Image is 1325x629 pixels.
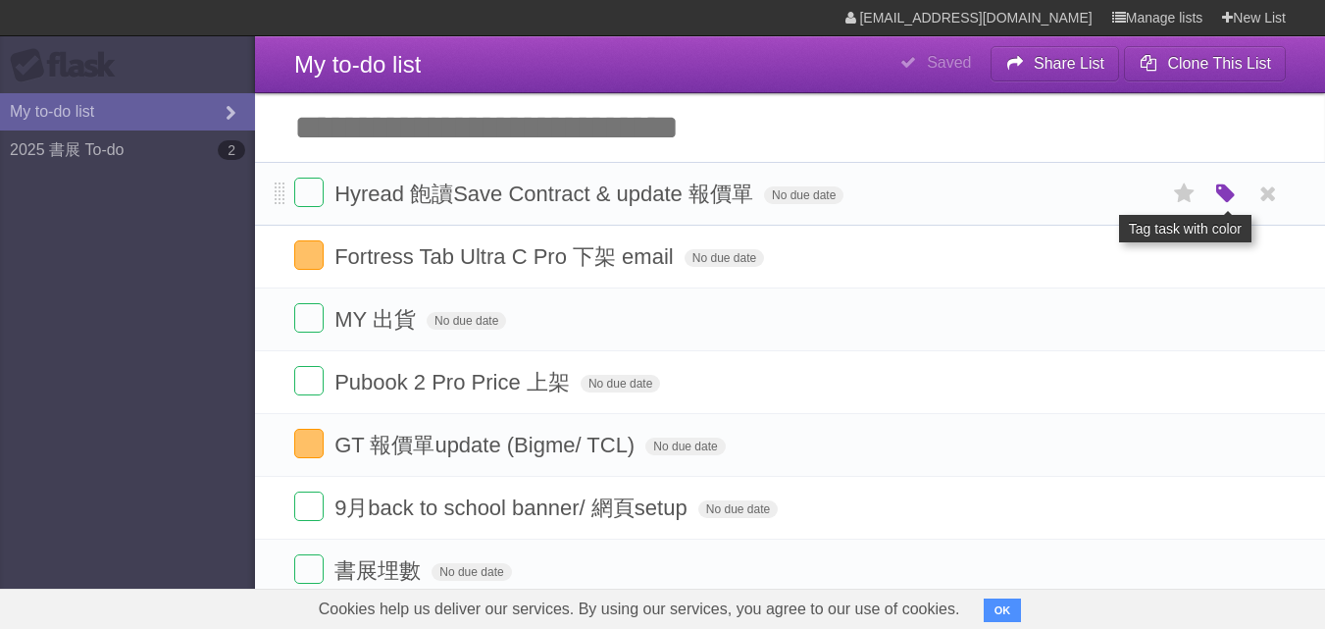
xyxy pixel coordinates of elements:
[1166,178,1203,210] label: Star task
[927,54,971,71] b: Saved
[294,366,324,395] label: Done
[334,558,426,583] span: 書展埋數
[294,554,324,584] label: Done
[218,140,245,160] b: 2
[294,51,421,78] span: My to-do list
[581,375,660,393] span: No due date
[294,178,324,207] label: Done
[1034,55,1104,72] b: Share List
[10,48,127,83] div: Flask
[685,249,764,267] span: No due date
[334,433,639,457] span: GT 報價單update (Bigme/ TCL)
[299,590,980,629] span: Cookies help us deliver our services. By using our services, you agree to our use of cookies.
[334,244,679,269] span: Fortress Tab Ultra C Pro 下架 email
[1167,55,1271,72] b: Clone This List
[991,46,1120,81] button: Share List
[1124,46,1286,81] button: Clone This List
[432,563,511,581] span: No due date
[334,496,692,520] span: 9月back to school banner/ 網頁setup
[645,438,725,455] span: No due date
[334,307,421,332] span: MY 出貨
[334,182,758,206] span: Hyread 飽讀Save Contract & update 報價單
[698,500,778,518] span: No due date
[294,492,324,521] label: Done
[334,370,575,394] span: Pubook 2 Pro Price 上架
[764,186,843,204] span: No due date
[294,303,324,333] label: Done
[294,240,324,270] label: Done
[984,599,1022,622] button: OK
[294,429,324,458] label: Done
[427,312,506,330] span: No due date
